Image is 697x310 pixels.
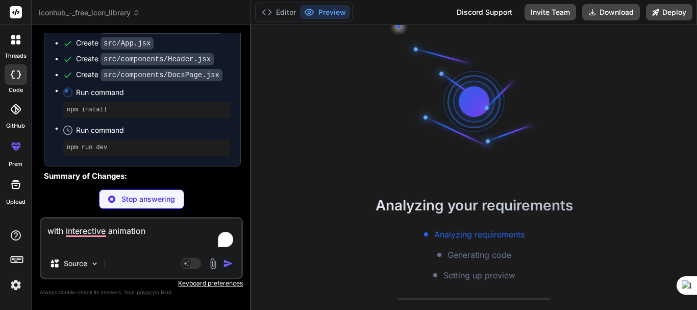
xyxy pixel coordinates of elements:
span: Generating code [447,249,511,261]
button: Deploy [646,4,692,20]
label: Upload [6,198,26,206]
p: Source [64,258,87,269]
p: Always double-check its answers. Your in Bind [40,288,243,297]
div: Create [76,54,214,64]
img: settings [7,276,24,294]
code: src/App.jsx [101,37,154,50]
textarea: To enrich screen reader interactions, please activate Accessibility in Grammarly extension settings [41,219,241,249]
p: Stop answering [121,194,175,204]
div: Create [76,38,154,49]
button: Invite Team [525,4,576,20]
div: Create [76,69,222,80]
code: src/components/DocsPage.jsx [101,69,222,81]
button: Editor [258,5,300,19]
label: prem [9,160,22,169]
span: Analyzing requirements [434,228,525,241]
h2: Analyzing your requirements [251,195,697,216]
pre: npm run dev [67,144,226,152]
span: iconhub_-_free_icon_library [39,8,140,18]
p: Keyboard preferences [40,279,243,288]
img: Pick Models [90,259,99,268]
span: Run command [76,87,230,98]
pre: npm install [67,106,226,114]
span: Setting up preview [443,269,515,281]
span: privacy [137,289,155,295]
img: icon [223,258,233,269]
label: GitHub [6,122,25,130]
button: Download [582,4,640,20]
label: threads [5,52,27,60]
code: src/components/Header.jsx [101,53,214,65]
span: Run command [76,125,230,135]
label: code [9,86,23,94]
img: attachment [207,258,219,270]
div: Discord Support [451,4,518,20]
button: Preview [300,5,350,19]
strong: Summary of Changes: [44,171,127,181]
